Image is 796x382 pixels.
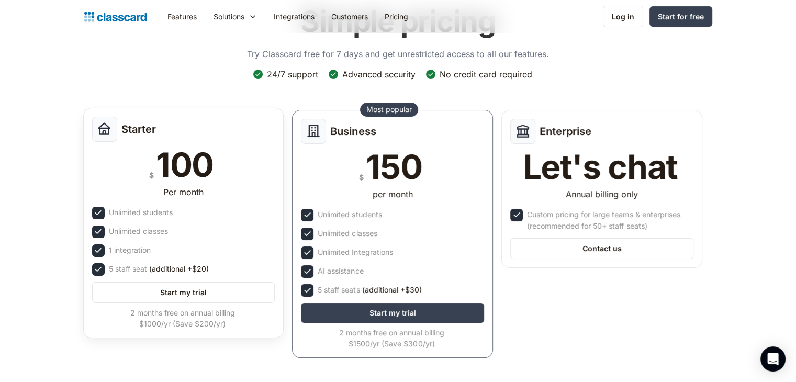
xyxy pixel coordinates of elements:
[527,209,691,232] div: Custom pricing for large teams & enterprises (recommended for 50+ staff seats)
[109,244,151,256] div: 1 integration
[523,150,678,184] div: Let's chat
[566,188,638,200] div: Annual billing only
[373,188,413,200] div: per month
[267,69,318,80] div: 24/7 support
[342,69,416,80] div: Advanced security
[330,125,376,138] h2: Business
[760,346,786,372] div: Open Intercom Messenger
[612,11,634,22] div: Log in
[359,171,364,184] div: $
[301,303,484,323] a: Start my trial
[84,9,147,24] a: home
[163,186,204,198] div: Per month
[323,5,376,28] a: Customers
[92,282,275,303] a: Start my trial
[247,48,549,60] p: Try Classcard free for 7 days and get unrestricted access to all our features.
[109,226,168,237] div: Unlimited classes
[92,307,273,329] div: 2 months free on annual billing $1000/yr (Save $200/yr)
[214,11,244,22] div: Solutions
[318,209,382,220] div: Unlimited students
[658,11,704,22] div: Start for free
[440,69,532,80] div: No credit card required
[366,104,412,115] div: Most popular
[318,246,393,258] div: Unlimited Integrations
[376,5,417,28] a: Pricing
[301,327,482,349] div: 2 months free on annual billing $1500/yr (Save $300/yr)
[318,265,363,277] div: AI assistance
[149,168,154,182] div: $
[540,125,591,138] h2: Enterprise
[603,6,643,27] a: Log in
[121,123,156,136] h2: Starter
[318,228,377,239] div: Unlimited classes
[205,5,265,28] div: Solutions
[109,263,209,275] div: 5 staff seat
[649,6,712,27] a: Start for free
[366,150,422,184] div: 150
[265,5,323,28] a: Integrations
[159,5,205,28] a: Features
[149,263,209,275] span: (additional +$20)
[318,284,421,296] div: 5 staff seats
[156,148,214,182] div: 100
[109,207,173,218] div: Unlimited students
[510,238,693,259] a: Contact us
[362,284,421,296] span: (additional +$30)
